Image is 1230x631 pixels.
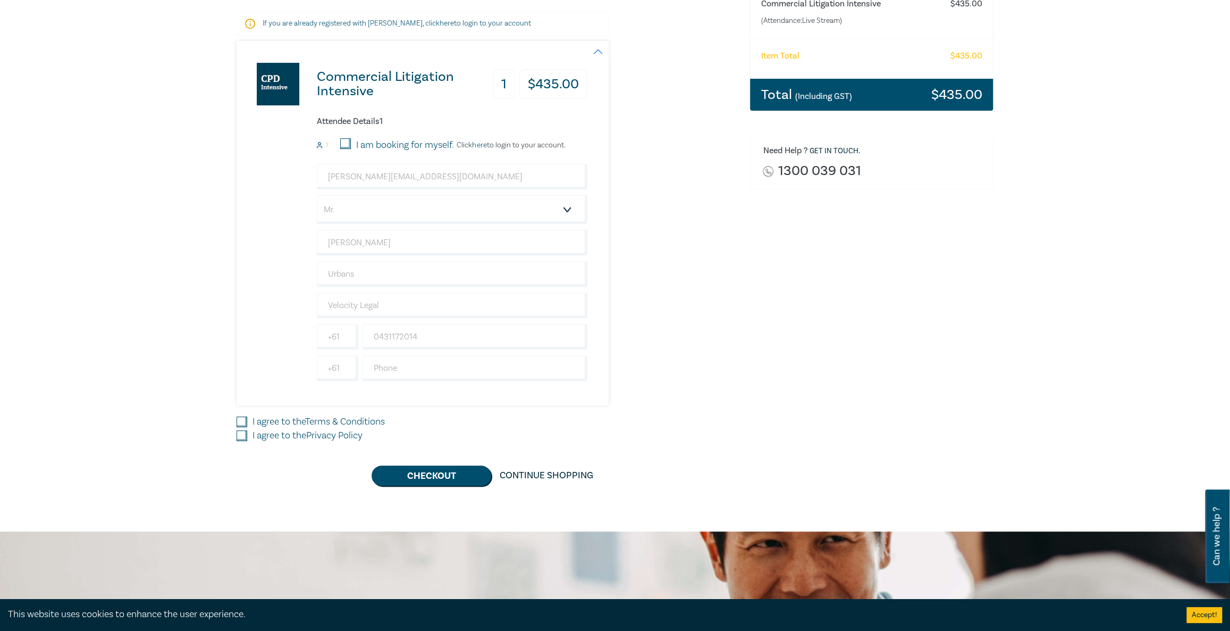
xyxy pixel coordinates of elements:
p: Click to login to your account. [454,141,565,150]
a: here [472,140,486,150]
label: I agree to the [252,429,363,443]
input: Last Name* [317,261,587,287]
a: here [440,19,454,28]
button: Checkout [372,466,491,486]
input: +61 [317,355,358,381]
button: Accept cookies [1186,607,1222,623]
h3: Commercial Litigation Intensive [317,70,492,98]
input: Company [317,293,587,318]
a: Get in touch [809,146,858,156]
input: +61 [317,324,358,350]
h6: $ 435.00 [950,51,982,61]
input: First Name* [317,230,587,255]
h3: 1 [493,70,515,99]
small: 1 [326,142,328,149]
input: Mobile* [363,324,587,350]
h3: $ 435.00 [931,88,982,102]
h6: Item Total [761,51,799,61]
input: Attendee Email* [317,164,587,189]
input: Phone [363,355,587,381]
p: If you are already registered with [PERSON_NAME], click to login to your account [263,18,583,29]
a: Terms & Conditions [305,416,385,428]
h3: Total [761,88,852,102]
small: (Attendance: Live Stream ) [761,15,940,26]
label: I am booking for myself. [356,138,454,152]
small: (Including GST) [795,91,852,102]
a: Continue Shopping [491,466,602,486]
h3: $ 435.00 [519,70,587,99]
h6: Need Help ? . [763,146,985,156]
label: I agree to the [252,415,385,429]
h6: Attendee Details 1 [317,117,587,127]
a: 1300 039 031 [778,164,861,178]
img: Commercial Litigation Intensive [257,63,299,105]
span: Can we help ? [1211,496,1221,577]
a: Privacy Policy [306,429,363,442]
div: This website uses cookies to enhance the user experience. [8,608,1170,621]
